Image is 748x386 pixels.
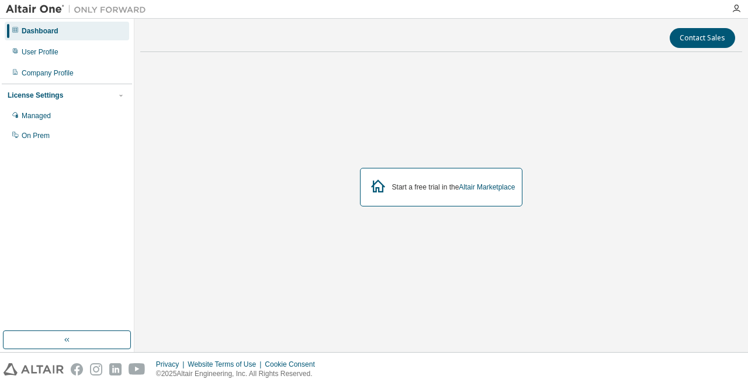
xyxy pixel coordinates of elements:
[6,4,152,15] img: Altair One
[670,28,735,48] button: Contact Sales
[22,68,74,78] div: Company Profile
[265,360,321,369] div: Cookie Consent
[109,363,122,375] img: linkedin.svg
[156,360,188,369] div: Privacy
[90,363,102,375] img: instagram.svg
[8,91,63,100] div: License Settings
[392,182,515,192] div: Start a free trial in the
[22,111,51,120] div: Managed
[129,363,146,375] img: youtube.svg
[22,47,58,57] div: User Profile
[71,363,83,375] img: facebook.svg
[22,26,58,36] div: Dashboard
[22,131,50,140] div: On Prem
[156,369,322,379] p: © 2025 Altair Engineering, Inc. All Rights Reserved.
[459,183,515,191] a: Altair Marketplace
[188,360,265,369] div: Website Terms of Use
[4,363,64,375] img: altair_logo.svg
